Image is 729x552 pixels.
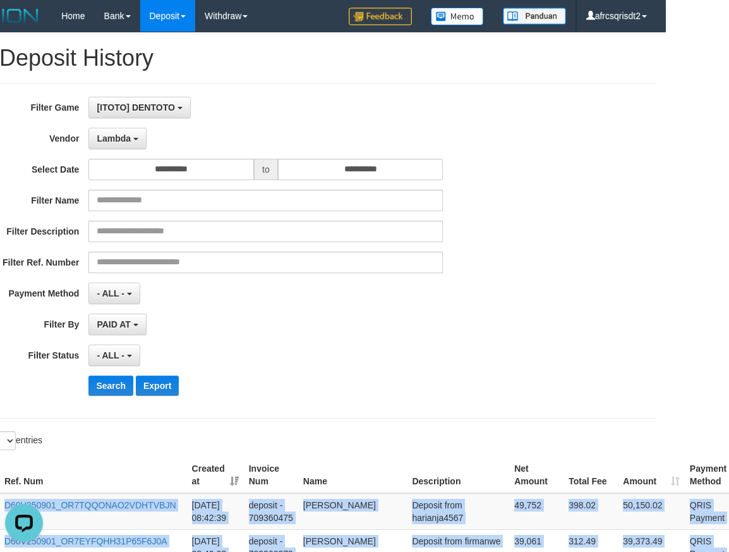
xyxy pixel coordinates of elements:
[97,133,131,144] span: Lambda
[187,457,244,493] th: Created at: activate to sort column ascending
[88,97,190,118] button: [ITOTO] DENTOTO
[509,493,563,530] td: 49,752
[88,376,133,396] button: Search
[97,350,124,360] span: - ALL -
[88,345,140,366] button: - ALL -
[509,457,563,493] th: Net Amount
[97,102,174,113] span: [ITOTO] DENTOTO
[88,314,146,335] button: PAID AT
[5,5,43,43] button: Open LiveChat chat widget
[431,8,484,25] img: Button%20Memo.svg
[349,8,412,25] img: Feedback.jpg
[407,493,509,530] td: Deposit from harianja4567
[618,493,685,530] td: 50,150.02
[244,457,298,493] th: Invoice Num
[244,493,298,530] td: deposit - 709360475
[88,128,147,149] button: Lambda
[407,457,509,493] th: Description
[136,376,179,396] button: Export
[563,493,618,530] td: 398.02
[4,500,176,510] a: D60V250901_OR7TQQONAO2VDHTVBJN
[298,457,407,493] th: Name
[298,493,407,530] td: [PERSON_NAME]
[254,159,278,180] span: to
[97,319,130,329] span: PAID AT
[503,8,566,25] img: panduan.png
[88,283,140,304] button: - ALL -
[187,493,244,530] td: [DATE] 08:42:39
[97,288,124,298] span: - ALL -
[4,536,167,546] a: D60V250901_OR7EYFQHH31P65F6J0A
[618,457,685,493] th: Amount: activate to sort column ascending
[563,457,618,493] th: Total Fee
